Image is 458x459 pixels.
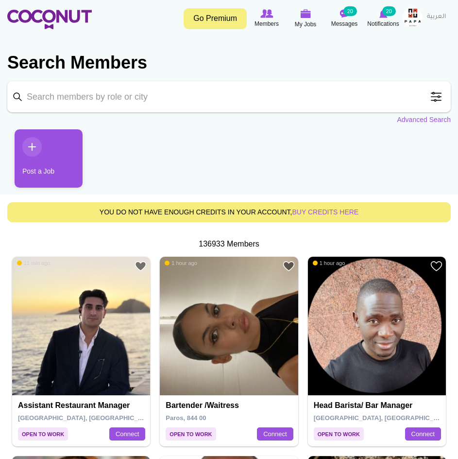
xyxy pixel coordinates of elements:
span: Paros, 844 00 [166,414,206,422]
a: Advanced Search [397,115,451,124]
img: Notifications [379,9,388,18]
h2: Search Members [7,51,451,74]
a: Messages Messages 20 [325,7,364,30]
span: [GEOGRAPHIC_DATA], [GEOGRAPHIC_DATA] [314,414,452,422]
a: العربية [422,7,451,27]
span: 11 min ago [17,260,50,266]
span: My Jobs [295,19,317,29]
a: Add to Favourites [135,260,147,272]
input: Search members by role or city [7,81,451,112]
span: 1 hour ago [313,260,345,266]
a: My Jobs My Jobs [286,7,325,30]
a: Post a Job [15,129,83,188]
a: Connect [257,427,293,441]
h4: Assistant Restaurant Manager [18,401,147,410]
span: 1 hour ago [165,260,197,266]
img: My Jobs [300,9,311,18]
div: 136933 Members [7,239,451,250]
a: Add to Favourites [283,260,295,272]
small: 20 [382,6,396,16]
span: Open to Work [166,427,216,441]
img: Browse Members [260,9,273,18]
span: [GEOGRAPHIC_DATA], [GEOGRAPHIC_DATA] [18,414,156,422]
h4: bartender /waitress [166,401,294,410]
small: 20 [343,6,357,16]
img: Messages [339,9,349,18]
a: Connect [109,427,145,441]
h5: You do not have enough credits in your account, [15,209,443,216]
h4: Head Barista/ Bar Manager [314,401,442,410]
a: Notifications Notifications 20 [364,7,403,30]
li: 1 / 1 [7,129,75,195]
span: Members [254,19,279,29]
a: Go Premium [184,8,247,29]
a: Add to Favourites [430,260,442,272]
span: Messages [331,19,358,29]
span: Open to Work [18,427,68,441]
span: Notifications [367,19,399,29]
a: buy credits here [292,208,359,216]
img: Home [7,10,92,29]
span: Open to Work [314,427,364,441]
a: Connect [405,427,441,441]
a: Browse Members Members [247,7,286,30]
